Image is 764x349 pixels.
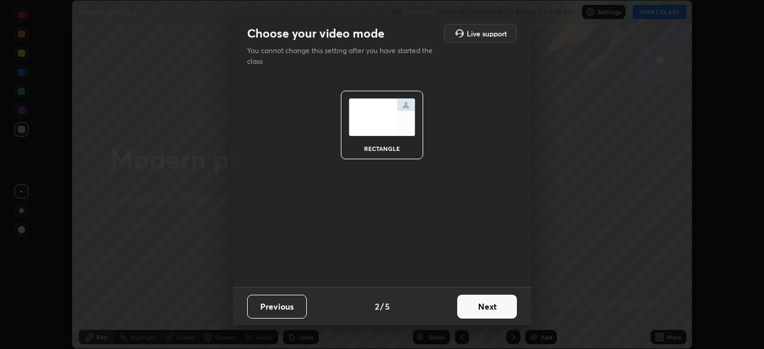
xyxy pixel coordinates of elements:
[385,300,390,313] h4: 5
[380,300,384,313] h4: /
[349,98,415,136] img: normalScreenIcon.ae25ed63.svg
[247,45,440,67] p: You cannot change this setting after you have started the class
[457,295,517,319] button: Next
[375,300,379,313] h4: 2
[358,146,406,152] div: rectangle
[247,26,384,41] h2: Choose your video mode
[247,295,307,319] button: Previous
[467,30,507,37] h5: Live support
